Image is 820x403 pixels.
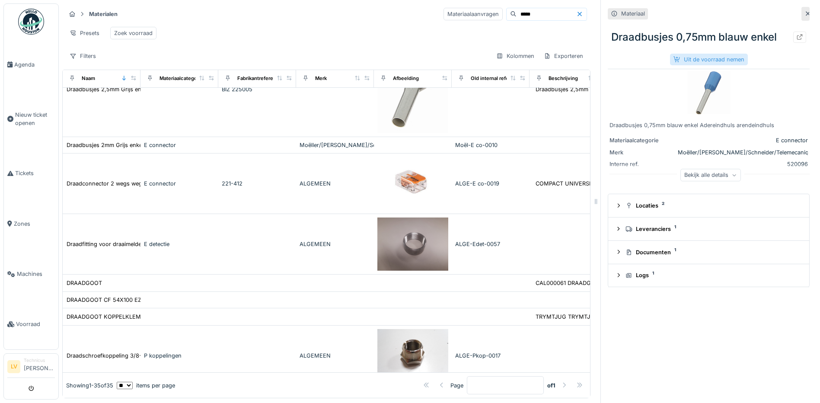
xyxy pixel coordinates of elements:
[15,111,55,127] span: Nieuw ticket openen
[14,220,55,228] span: Zones
[67,279,102,287] div: DRAADGOOT
[670,54,748,65] div: Uit de voorraad nemen
[393,75,419,82] div: Afbeelding
[471,75,523,82] div: Old internal reference
[300,141,370,149] div: Moëller/[PERSON_NAME]/Schneider/Telemecanique…
[609,148,674,157] div: Merk
[67,240,147,248] div: Draadfitting voor draaimelders
[377,45,448,133] img: Draadbusjes 2,5mm Grijs enkel
[17,270,55,278] span: Machines
[67,352,150,360] div: Draadschroefkoppeling 3/8-1/4
[680,169,741,181] div: Bekijk alle details
[300,240,370,248] div: ALGEMEEN
[66,27,103,39] div: Presets
[609,160,674,168] div: Interne ref.
[678,148,820,157] div: Moëller/[PERSON_NAME]/Schneider/Telemecanique…
[455,179,526,188] div: ALGE-E co-0019
[678,136,808,144] div: E connector
[4,39,58,90] a: Agenda
[24,357,55,376] li: [PERSON_NAME]
[621,10,645,18] div: Materiaal
[450,381,463,390] div: Page
[540,50,587,62] div: Exporteren
[455,141,526,149] div: Moël-E co-0010
[300,179,370,188] div: ALGEMEEN
[687,71,731,114] img: Draadbusjes 0,75mm blauw enkel
[114,29,153,37] div: Zoek voorraad
[678,160,808,168] div: 520096
[549,75,578,82] div: Beschrijving
[4,299,58,349] a: Voorraad
[67,296,141,304] div: DRAADGOOT CF 54X100 EZ
[4,148,58,198] a: Tickets
[15,169,55,177] span: Tickets
[18,9,44,35] img: Badge_color-CXgf-gQk.svg
[547,381,555,390] strong: of 1
[455,352,526,360] div: ALGE-Pkop-0017
[608,26,810,48] div: Draadbusjes 0,75mm blauw enkel
[144,240,215,248] div: E detectie
[82,75,95,82] div: Naam
[612,244,806,260] summary: Documenten1
[16,320,55,328] span: Voorraad
[4,198,58,249] a: Zones
[612,198,806,214] summary: Locaties2
[67,141,144,149] div: Draadbusjes 2mm Grijs enkel
[625,201,799,210] div: Locaties
[377,217,448,271] img: Draadfitting voor draaimelders
[612,221,806,237] summary: Leveranciers1
[66,381,113,390] div: Showing 1 - 35 of 35
[24,357,55,364] div: Technicus
[536,279,662,287] div: CAL000061 DRAADGOOT CF 54X50 EZ 6 meter
[455,240,526,248] div: ALGE-Edet-0057
[144,352,215,360] div: P koppelingen
[67,85,149,93] div: Draadbusjes 2,5mm Grijs enkel
[612,268,806,284] summary: Logs1
[222,85,293,93] div: BIZ 225005
[86,10,121,18] strong: Materialen
[7,357,55,378] a: LV Technicus[PERSON_NAME]
[377,157,448,210] img: Draadconnector 2 wegs wego wago
[222,179,293,188] div: 221-412
[625,271,799,279] div: Logs
[4,90,58,148] a: Nieuw ticket openen
[67,313,141,321] div: DRAADGOOT KOPPELKLEM
[625,225,799,233] div: Leveranciers
[67,179,162,188] div: Draadconnector 2 wegs wego wago
[536,179,702,188] div: COMPACT UNIVERSELE KLEM 2X4MM2 TRANSPARANT weg...
[14,61,55,69] span: Agenda
[315,75,327,82] div: Merk
[625,248,799,256] div: Documenten
[4,249,58,299] a: Machines
[377,329,448,382] img: Draadschroefkoppeling 3/8-1/4
[7,360,20,373] li: LV
[536,313,675,321] div: TRYMTJUG TRYMTJUG DRAADGOOT KOPPELKLEM
[536,85,661,93] div: Draadbusjes 2,5mm Grijs enkel Adereindhuls ...
[117,381,175,390] div: items per page
[144,141,215,149] div: E connector
[300,352,370,360] div: ALGEMEEN
[144,179,215,188] div: E connector
[160,75,203,82] div: Materiaalcategorie
[237,75,282,82] div: Fabrikantreferentie
[66,50,100,62] div: Filters
[609,136,674,144] div: Materiaalcategorie
[492,50,538,62] div: Kolommen
[609,121,808,129] div: Draadbusjes 0,75mm blauw enkel Adereindhuls arendeindhuls
[444,8,503,20] div: Materiaalaanvragen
